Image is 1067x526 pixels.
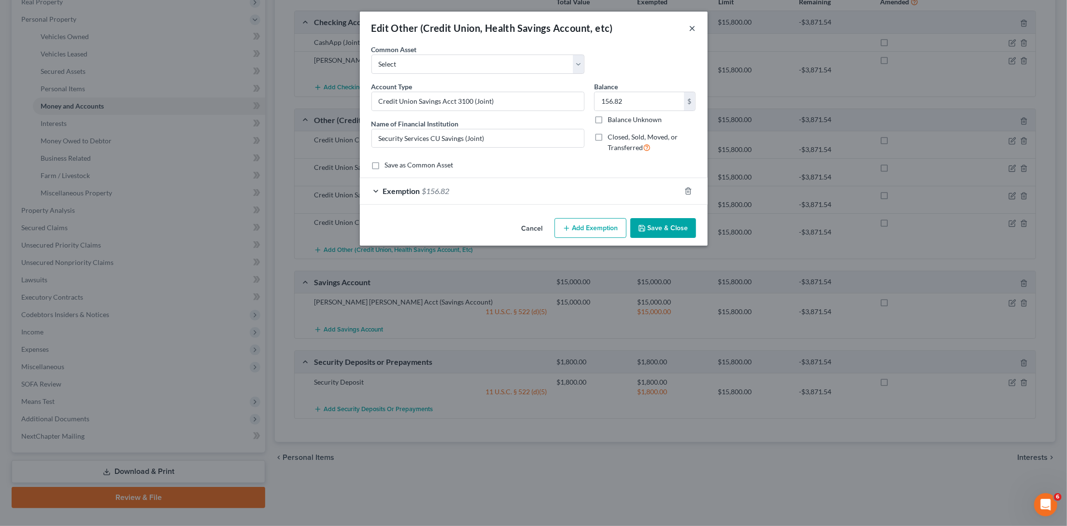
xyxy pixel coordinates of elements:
span: $156.82 [422,186,450,195]
button: Add Exemption [555,218,626,238]
label: Save as Common Asset [385,160,454,170]
button: Cancel [514,219,551,238]
input: Enter name... [372,129,584,148]
iframe: Intercom live chat [1034,493,1057,516]
button: Save & Close [630,218,696,238]
label: Common Asset [371,44,417,55]
div: Edit Other (Credit Union, Health Savings Account, etc) [371,21,613,35]
div: $ [684,92,696,111]
input: 0.00 [595,92,684,111]
span: Exemption [383,186,420,195]
span: Name of Financial Institution [371,120,459,128]
button: × [689,22,696,34]
span: 6 [1054,493,1062,501]
span: Closed, Sold, Moved, or Transferred [608,133,678,152]
input: Credit Union, HSA, etc [372,92,584,111]
label: Balance Unknown [608,115,662,125]
label: Account Type [371,82,413,92]
label: Balance [594,82,618,92]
